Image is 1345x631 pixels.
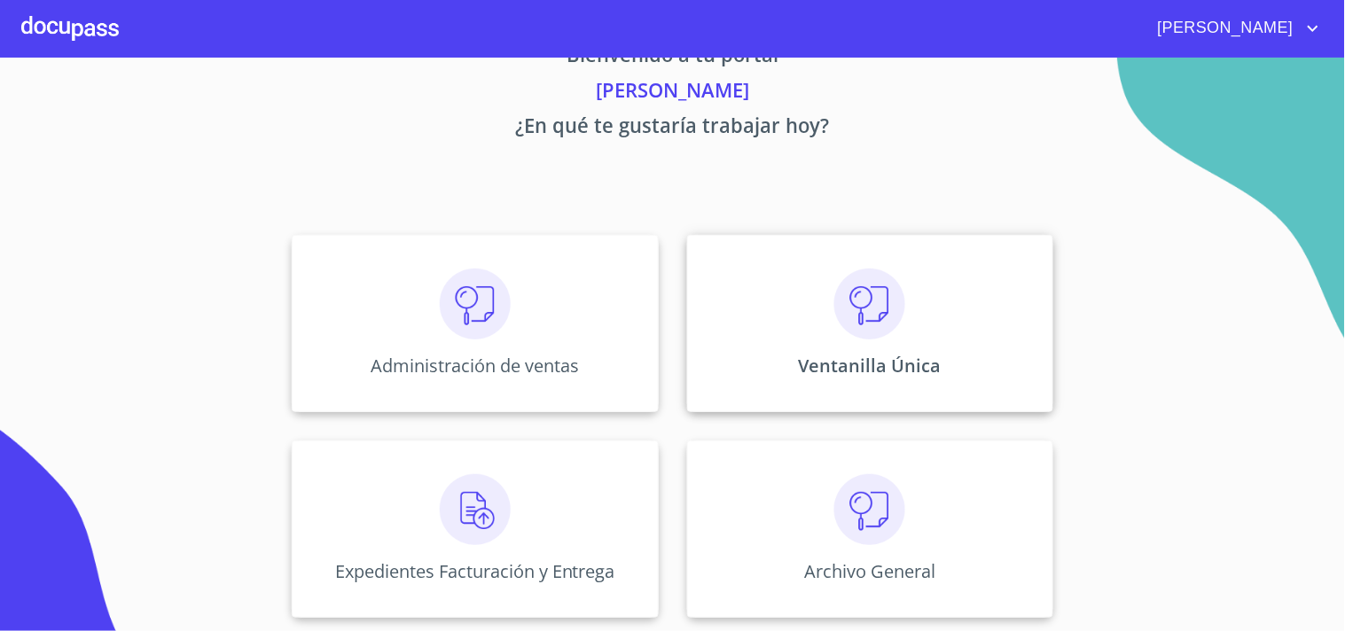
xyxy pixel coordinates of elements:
[440,269,511,339] img: consulta.png
[834,269,905,339] img: consulta.png
[127,40,1219,75] p: Bienvenido a tu portal
[834,474,905,545] img: consulta.png
[127,111,1219,146] p: ¿En qué te gustaría trabajar hoy?
[1145,14,1302,43] span: [PERSON_NAME]
[335,559,615,583] p: Expedientes Facturación y Entrega
[804,559,935,583] p: Archivo General
[440,474,511,545] img: carga.png
[799,354,942,378] p: Ventanilla Única
[1145,14,1324,43] button: account of current user
[371,354,579,378] p: Administración de ventas
[127,75,1219,111] p: [PERSON_NAME]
